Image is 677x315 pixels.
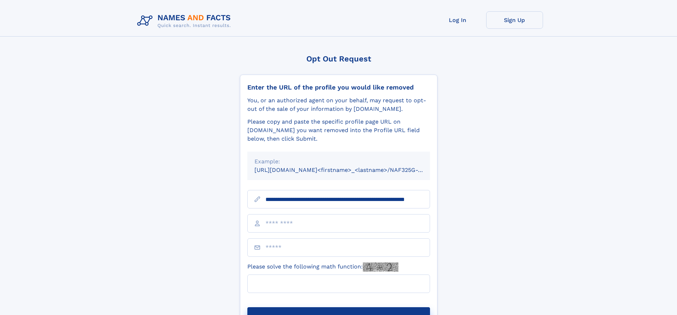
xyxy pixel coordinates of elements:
[247,83,430,91] div: Enter the URL of the profile you would like removed
[247,262,398,272] label: Please solve the following math function:
[254,167,444,173] small: [URL][DOMAIN_NAME]<firstname>_<lastname>/NAF325G-xxxxxxxx
[254,157,423,166] div: Example:
[486,11,543,29] a: Sign Up
[247,118,430,143] div: Please copy and paste the specific profile page URL on [DOMAIN_NAME] you want removed into the Pr...
[240,54,437,63] div: Opt Out Request
[247,96,430,113] div: You, or an authorized agent on your behalf, may request to opt-out of the sale of your informatio...
[429,11,486,29] a: Log In
[134,11,237,31] img: Logo Names and Facts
